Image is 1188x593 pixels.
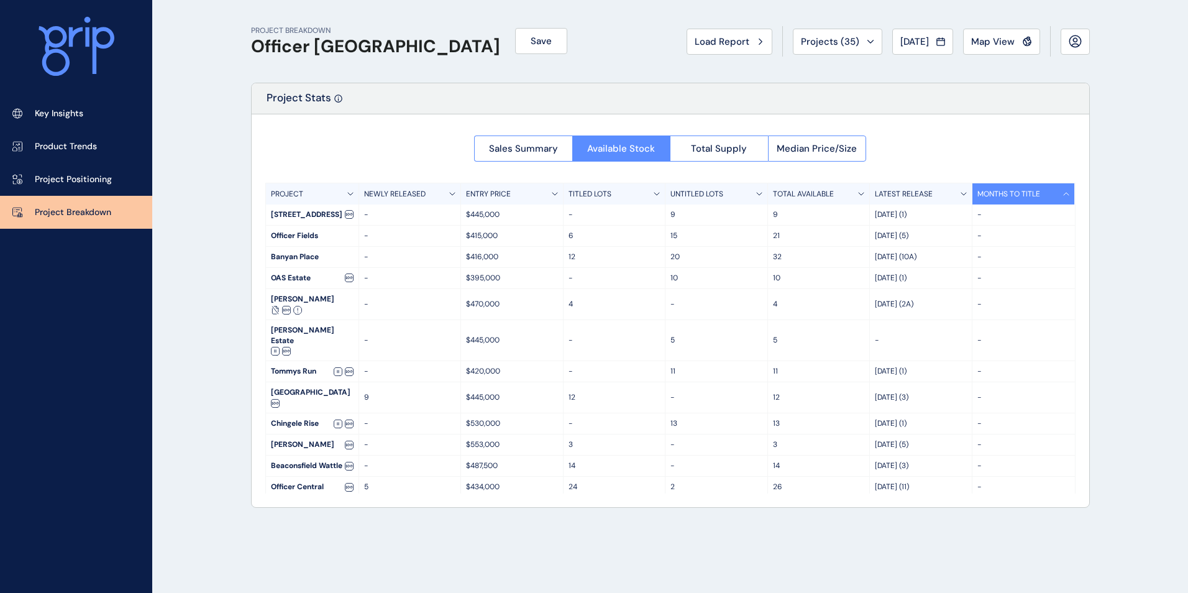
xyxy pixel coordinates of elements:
p: - [364,273,456,283]
p: - [569,366,660,377]
p: [DATE] (1) [875,273,967,283]
p: 20 [670,252,762,262]
p: - [977,335,1070,346]
p: Key Insights [35,108,83,120]
p: 3 [569,439,660,450]
p: - [364,418,456,429]
p: 15 [670,231,762,241]
div: [PERSON_NAME] [266,289,359,319]
p: Project Breakdown [35,206,111,219]
p: [DATE] (11) [875,482,967,492]
p: Product Trends [35,140,97,153]
button: Projects (35) [793,29,882,55]
p: 11 [670,366,762,377]
p: - [364,439,456,450]
button: [DATE] [892,29,953,55]
span: Projects ( 35 ) [801,35,859,48]
button: Sales Summary [474,136,572,162]
p: - [364,252,456,262]
p: PROJECT [271,189,303,200]
p: 12 [773,392,865,403]
p: - [977,252,1070,262]
span: Available Stock [587,142,655,155]
span: Save [531,35,552,47]
p: $445,000 [466,392,558,403]
p: - [977,461,1070,471]
p: 13 [773,418,865,429]
p: 2 [670,482,762,492]
p: - [977,482,1070,492]
p: - [364,461,456,471]
span: Total Supply [691,142,747,155]
p: 4 [569,299,660,310]
p: 13 [670,418,762,429]
p: [DATE] (3) [875,461,967,471]
p: - [977,299,1070,310]
p: 24 [569,482,660,492]
p: 10 [773,273,865,283]
p: - [364,209,456,220]
div: Beaconsfield Wattle [266,456,359,476]
p: 10 [670,273,762,283]
button: Map View [963,29,1040,55]
p: $415,000 [466,231,558,241]
button: Save [515,28,567,54]
p: - [670,439,762,450]
h1: Officer [GEOGRAPHIC_DATA] [251,36,500,57]
div: Tommys Run [266,361,359,382]
p: 9 [773,209,865,220]
p: - [569,273,660,283]
span: Sales Summary [489,142,558,155]
p: $416,000 [466,252,558,262]
div: [STREET_ADDRESS] [266,205,359,225]
div: Banyan Place [266,247,359,267]
p: - [670,299,762,310]
button: Available Stock [572,136,670,162]
p: - [875,335,967,346]
p: 5 [364,482,456,492]
p: - [977,418,1070,429]
p: 12 [569,392,660,403]
button: Median Price/Size [768,136,867,162]
p: PROJECT BREAKDOWN [251,25,500,36]
p: $470,000 [466,299,558,310]
p: $530,000 [466,418,558,429]
p: TITLED LOTS [569,189,611,200]
p: [DATE] (10A) [875,252,967,262]
p: - [569,418,660,429]
p: $553,000 [466,439,558,450]
p: $395,000 [466,273,558,283]
p: - [364,231,456,241]
p: 5 [670,335,762,346]
p: TOTAL AVAILABLE [773,189,834,200]
span: Load Report [695,35,749,48]
p: - [977,209,1070,220]
p: $487,500 [466,461,558,471]
p: [DATE] (1) [875,366,967,377]
p: 9 [670,209,762,220]
div: [PERSON_NAME] Estate [266,320,359,361]
span: Median Price/Size [777,142,857,155]
p: - [977,392,1070,403]
p: 6 [569,231,660,241]
p: - [569,209,660,220]
p: - [977,273,1070,283]
p: 32 [773,252,865,262]
p: [DATE] (2A) [875,299,967,310]
div: Officer Central [266,477,359,497]
p: 3 [773,439,865,450]
p: 9 [364,392,456,403]
p: Project Stats [267,91,331,114]
p: Project Positioning [35,173,112,186]
p: 11 [773,366,865,377]
p: - [977,439,1070,450]
p: 12 [569,252,660,262]
div: Chingele Rise [266,413,359,434]
p: - [977,231,1070,241]
p: 14 [569,461,660,471]
span: Map View [971,35,1015,48]
span: [DATE] [900,35,929,48]
p: - [364,299,456,310]
div: OAS Estate [266,268,359,288]
p: ENTRY PRICE [466,189,511,200]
